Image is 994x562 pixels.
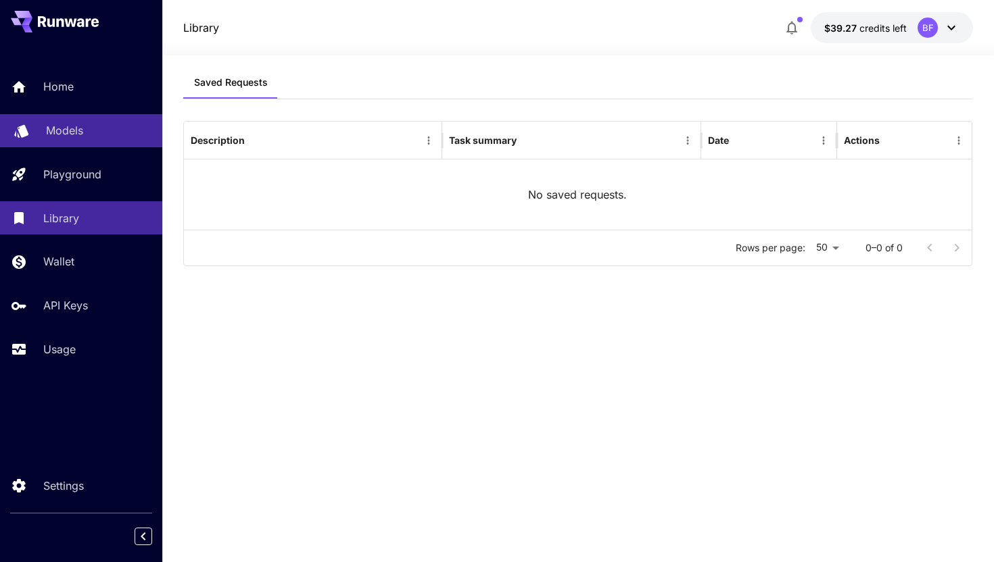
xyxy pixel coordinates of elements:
p: Playground [43,166,101,182]
p: API Keys [43,297,88,313]
div: Date [708,134,729,146]
div: Task summary [449,134,517,146]
p: 0–0 of 0 [866,241,903,255]
div: 50 [811,238,844,257]
button: Collapse sidebar [135,528,152,545]
p: Library [43,210,79,226]
button: Menu [814,131,833,150]
button: Sort [246,131,265,150]
button: Sort [518,131,537,150]
button: Menu [419,131,438,150]
nav: breadcrumb [183,20,219,36]
div: Actions [844,134,880,146]
p: Usage [43,341,76,357]
p: Wallet [43,253,74,270]
p: Home [43,78,74,95]
p: Models [46,122,83,138]
div: $39.26758 [824,21,907,35]
p: Rows per page: [736,241,805,255]
button: Sort [730,131,749,150]
div: Collapse sidebar [145,524,162,548]
div: BF [918,18,938,38]
div: Description [191,134,245,146]
span: $39.27 [824,22,859,34]
span: credits left [859,22,907,34]
button: $39.26758BF [811,12,973,43]
p: No saved requests. [528,186,627,203]
p: Settings [43,478,84,494]
button: Menu [949,131,968,150]
a: Library [183,20,219,36]
span: Saved Requests [194,76,268,88]
button: Menu [678,131,697,150]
